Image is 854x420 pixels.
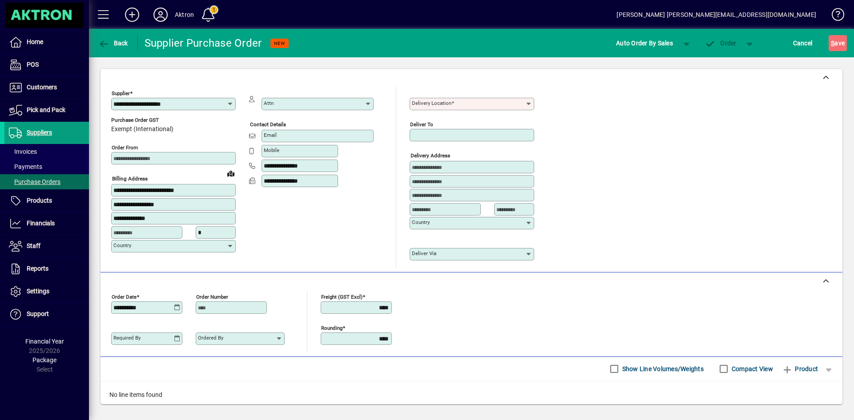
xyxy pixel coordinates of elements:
span: Products [27,197,52,204]
button: Auto Order By Sales [612,35,677,51]
span: Payments [9,163,42,170]
a: Knowledge Base [825,2,843,31]
a: Products [4,190,89,212]
button: Add [118,7,146,23]
mat-label: Deliver To [410,121,433,128]
span: Package [32,356,56,364]
a: Payments [4,159,89,174]
mat-label: Order from [112,144,138,151]
a: Invoices [4,144,89,159]
label: Show Line Volumes/Weights [620,364,704,373]
span: Reports [27,265,48,272]
span: Back [98,40,128,47]
a: Financials [4,212,89,235]
button: Order [701,35,741,51]
span: Purchase Order GST [111,117,173,123]
mat-label: Deliver via [412,250,436,256]
a: Home [4,31,89,53]
button: Back [96,35,130,51]
span: Pick and Pack [27,106,65,113]
span: S [831,40,834,47]
a: Support [4,303,89,325]
mat-label: Country [113,242,131,248]
a: Staff [4,235,89,257]
mat-label: Attn [264,100,274,106]
mat-label: Required by [113,335,141,341]
button: Save [829,35,847,51]
span: Cancel [793,36,813,50]
app-page-header-button: Back [89,35,138,51]
div: No line items found [101,381,842,408]
button: Cancel [791,35,815,51]
div: [PERSON_NAME] [PERSON_NAME][EMAIL_ADDRESS][DOMAIN_NAME] [616,8,816,22]
mat-label: Email [264,132,277,138]
span: Customers [27,84,57,91]
label: Compact View [730,364,773,373]
span: Home [27,38,43,45]
mat-label: Delivery Location [412,100,451,106]
div: Supplier Purchase Order [145,36,262,50]
span: Financial Year [25,338,64,345]
button: Product [777,361,822,377]
a: Settings [4,280,89,303]
span: Purchase Orders [9,178,60,185]
a: Reports [4,258,89,280]
button: Profile [146,7,175,23]
span: Support [27,310,49,317]
span: Staff [27,242,40,249]
mat-label: Mobile [264,147,279,153]
mat-label: Order date [112,293,137,300]
span: Suppliers [27,129,52,136]
a: Pick and Pack [4,99,89,121]
mat-label: Supplier [112,90,130,96]
a: Customers [4,76,89,99]
span: POS [27,61,39,68]
mat-label: Ordered by [198,335,223,341]
div: Aktron [175,8,194,22]
a: View on map [224,166,238,180]
span: Exempt (International) [111,126,173,133]
mat-label: Rounding [321,324,342,331]
mat-label: Country [412,219,430,225]
span: Order [705,40,737,47]
span: Product [782,362,818,376]
mat-label: Freight (GST excl) [321,293,363,300]
span: Auto Order By Sales [616,36,673,50]
a: Purchase Orders [4,174,89,189]
span: NEW [274,40,285,46]
span: ave [831,36,845,50]
mat-label: Order number [196,293,228,300]
span: Financials [27,220,55,227]
span: Settings [27,288,49,295]
span: Invoices [9,148,37,155]
a: POS [4,54,89,76]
